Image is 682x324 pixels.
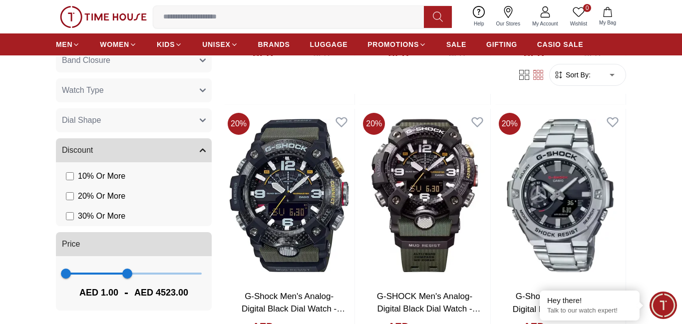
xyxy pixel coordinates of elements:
[446,35,466,53] a: SALE
[566,20,591,27] span: Wishlist
[157,39,175,49] span: KIDS
[66,212,74,220] input: 30% Or More
[56,232,212,256] button: Price
[564,4,593,29] a: 0Wishlist
[367,39,419,49] span: PROMOTIONS
[258,35,290,53] a: BRANDS
[56,138,212,162] button: Discount
[202,35,238,53] a: UNISEX
[62,54,110,66] span: Band Closure
[56,48,212,72] button: Band Closure
[547,307,632,315] p: Talk to our watch expert!
[224,109,354,282] img: G-Shock Men's Analog-Digital Black Dial Watch - GG-B100-1A3DR
[62,144,93,156] span: Discount
[56,78,212,102] button: Watch Type
[495,109,626,282] img: G-Shock Men's Analog-Digital Black Dial Watch - GST-B500D-1ADR
[486,39,517,49] span: GIFTING
[547,296,632,306] div: Hey there!
[468,4,490,29] a: Help
[537,35,584,53] a: CASIO SALE
[62,238,80,250] span: Price
[359,109,490,282] img: G-SHOCK Men's Analog-Digital Black Dial Watch - GG-B100-1A3
[60,6,147,28] img: ...
[118,285,134,301] span: -
[78,210,125,222] span: 30 % Or More
[134,286,188,300] span: AED 4523.00
[258,39,290,49] span: BRANDS
[100,39,129,49] span: WOMEN
[100,35,137,53] a: WOMEN
[446,39,466,49] span: SALE
[492,20,524,27] span: Our Stores
[470,20,488,27] span: Help
[490,4,526,29] a: Our Stores
[554,70,591,80] button: Sort By:
[367,35,426,53] a: PROMOTIONS
[593,5,622,28] button: My Bag
[66,172,74,180] input: 10% Or More
[363,113,385,135] span: 20 %
[595,19,620,26] span: My Bag
[78,170,125,182] span: 10 % Or More
[79,286,118,300] span: AED 1.00
[650,292,677,319] div: Chat Widget
[528,20,562,27] span: My Account
[66,192,74,200] input: 20% Or More
[228,113,250,135] span: 20 %
[310,39,348,49] span: LUGGAGE
[564,70,591,80] span: Sort By:
[499,113,521,135] span: 20 %
[486,35,517,53] a: GIFTING
[537,39,584,49] span: CASIO SALE
[157,35,182,53] a: KIDS
[56,108,212,132] button: Dial Shape
[583,4,591,12] span: 0
[62,114,101,126] span: Dial Shape
[56,35,80,53] a: MEN
[56,39,72,49] span: MEN
[310,35,348,53] a: LUGGAGE
[202,39,230,49] span: UNISEX
[62,84,104,96] span: Watch Type
[78,190,125,202] span: 20 % Or More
